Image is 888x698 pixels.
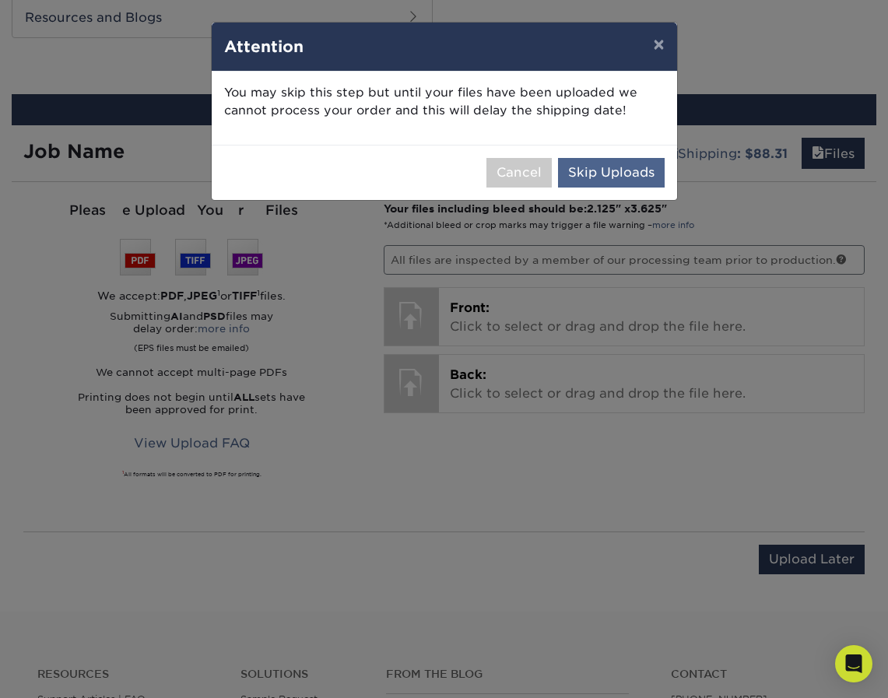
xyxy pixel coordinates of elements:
[486,158,552,188] button: Cancel
[558,158,665,188] button: Skip Uploads
[641,23,676,66] button: ×
[835,645,872,682] div: Open Intercom Messenger
[224,84,665,120] p: You may skip this step but until your files have been uploaded we cannot process your order and t...
[224,35,665,58] h4: Attention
